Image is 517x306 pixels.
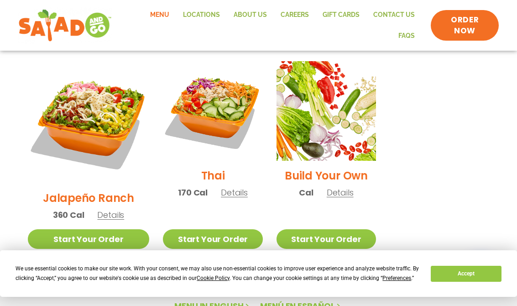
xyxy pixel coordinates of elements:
[28,61,150,183] img: Product photo for Jalapeño Ranch Salad
[277,229,376,249] a: Start Your Order
[28,229,150,249] a: Start Your Order
[392,26,422,47] a: FAQs
[121,5,422,46] nav: Menu
[431,10,499,41] a: ORDER NOW
[178,186,208,199] span: 170 Cal
[53,209,84,221] span: 360 Cal
[163,229,262,249] a: Start Your Order
[316,5,366,26] a: GIFT CARDS
[221,187,248,198] span: Details
[143,5,176,26] a: Menu
[274,5,316,26] a: Careers
[197,275,230,281] span: Cookie Policy
[227,5,274,26] a: About Us
[16,264,420,283] div: We use essential cookies to make our site work. With your consent, we may also use non-essential ...
[299,186,313,199] span: Cal
[440,15,490,37] span: ORDER NOW
[43,190,134,206] h2: Jalapeño Ranch
[201,168,225,184] h2: Thai
[285,168,368,184] h2: Build Your Own
[18,7,112,44] img: new-SAG-logo-768×292
[366,5,422,26] a: Contact Us
[97,209,124,221] span: Details
[327,187,354,198] span: Details
[176,5,227,26] a: Locations
[431,266,501,282] button: Accept
[382,275,411,281] span: Preferences
[277,61,376,161] img: Product photo for Build Your Own
[163,61,262,161] img: Product photo for Thai Salad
